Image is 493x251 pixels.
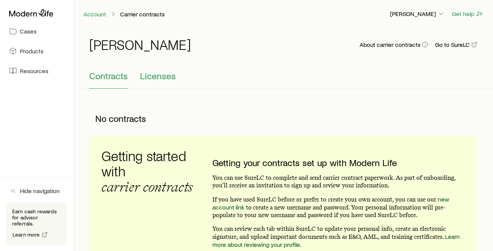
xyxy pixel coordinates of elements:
[89,37,191,52] h1: [PERSON_NAME]
[89,70,478,89] div: Contracting sub-page tabs
[20,47,43,55] span: Products
[101,148,212,195] h3: Getting started with
[89,70,128,81] span: Contracts
[101,179,193,195] span: carrier contracts
[6,182,67,199] button: Hide navigation
[140,70,176,81] span: Licenses
[120,10,165,18] p: Carrier contracts
[95,113,106,124] span: No
[6,62,67,79] a: Resources
[390,10,445,19] button: [PERSON_NAME]
[212,195,466,219] p: If you have used SureLC before or prefer to create your own account, you can use our to create a ...
[109,113,146,124] span: contracts
[20,187,60,195] span: Hide navigation
[6,23,67,40] a: Cases
[212,174,466,189] p: You can use SureLC to complete and send carrier contract paperwork. As part of onboarding, you’ll...
[12,208,61,227] p: Earn cash rewards for advisor referrals.
[83,11,106,18] a: Account
[6,202,67,245] div: Earn cash rewards for advisor referrals.Learn more
[6,43,67,59] a: Products
[20,67,48,75] span: Resources
[390,10,445,18] p: [PERSON_NAME]
[212,157,466,168] h3: Getting your contracts set up with Modern Life
[451,10,484,18] button: Get help
[359,41,429,48] button: About carrier contracts
[435,41,478,48] a: Go to SureLC
[20,27,37,35] span: Cases
[13,232,40,237] span: Learn more
[212,225,466,249] p: You can review each tab within SureLC to update your personal info, create an electronic signatur...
